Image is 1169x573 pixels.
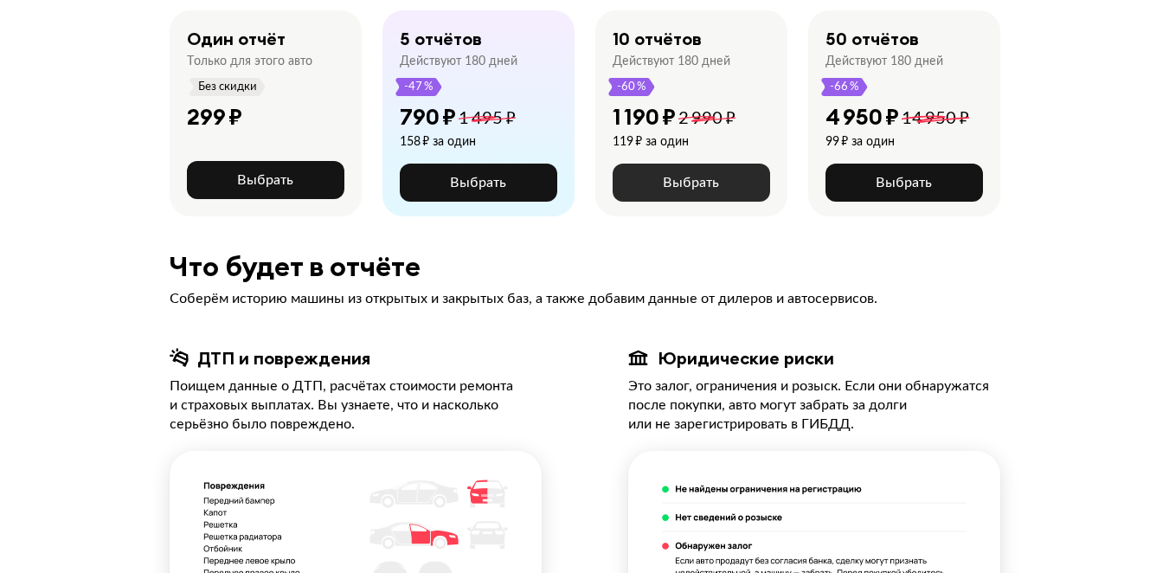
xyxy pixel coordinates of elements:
[187,161,344,199] button: Выбрать
[400,103,456,131] div: 790 ₽
[187,54,312,69] div: Только для этого авто
[829,78,860,96] span: -66 %
[613,54,730,69] div: Действуют 180 дней
[400,164,557,202] button: Выбрать
[825,134,969,150] div: 99 ₽ за один
[825,103,899,131] div: 4 950 ₽
[459,110,516,127] span: 1 495 ₽
[170,289,1000,308] div: Соберём историю машины из открытых и закрытых баз, а также добавим данные от дилеров и автосервисов.
[450,176,506,190] span: Выбрать
[663,176,719,190] span: Выбрать
[187,28,286,50] div: Один отчёт
[616,78,647,96] span: -60 %
[170,377,542,434] div: Поищем данные о ДТП, расчётах стоимости ремонта и страховых выплатах. Вы узнаете, что и насколько...
[400,28,482,50] div: 5 отчётов
[403,78,434,96] span: -47 %
[197,347,370,370] div: ДТП и повреждения
[400,54,517,69] div: Действуют 180 дней
[237,173,293,187] span: Выбрать
[187,103,242,131] div: 299 ₽
[613,134,735,150] div: 119 ₽ за один
[628,377,1000,434] div: Это залог, ограничения и розыск. Если они обнаружатся после покупки, авто могут забрать за долги ...
[613,28,702,50] div: 10 отчётов
[825,28,919,50] div: 50 отчётов
[678,110,735,127] span: 2 990 ₽
[825,54,943,69] div: Действуют 180 дней
[825,164,983,202] button: Выбрать
[170,251,1000,282] div: Что будет в отчёте
[658,347,834,370] div: Юридические риски
[902,110,969,127] span: 14 950 ₽
[613,164,770,202] button: Выбрать
[197,78,258,96] span: Без скидки
[613,103,676,131] div: 1 190 ₽
[400,134,516,150] div: 158 ₽ за один
[876,176,932,190] span: Выбрать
